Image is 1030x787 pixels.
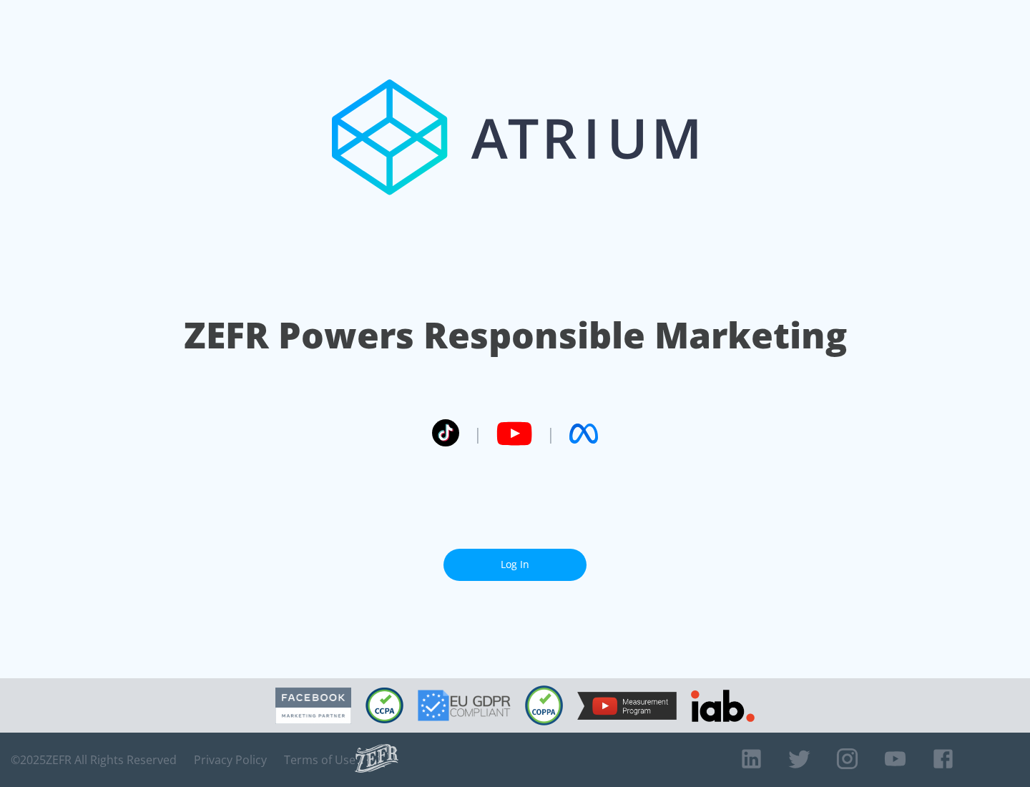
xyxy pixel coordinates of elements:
span: © 2025 ZEFR All Rights Reserved [11,753,177,767]
a: Terms of Use [284,753,355,767]
img: YouTube Measurement Program [577,692,677,720]
span: | [546,423,555,444]
img: CCPA Compliant [366,688,403,723]
img: COPPA Compliant [525,685,563,725]
a: Privacy Policy [194,753,267,767]
img: Facebook Marketing Partner [275,688,351,724]
img: GDPR Compliant [418,690,511,721]
h1: ZEFR Powers Responsible Marketing [184,311,847,360]
img: IAB [691,690,755,722]
a: Log In [443,549,587,581]
span: | [474,423,482,444]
